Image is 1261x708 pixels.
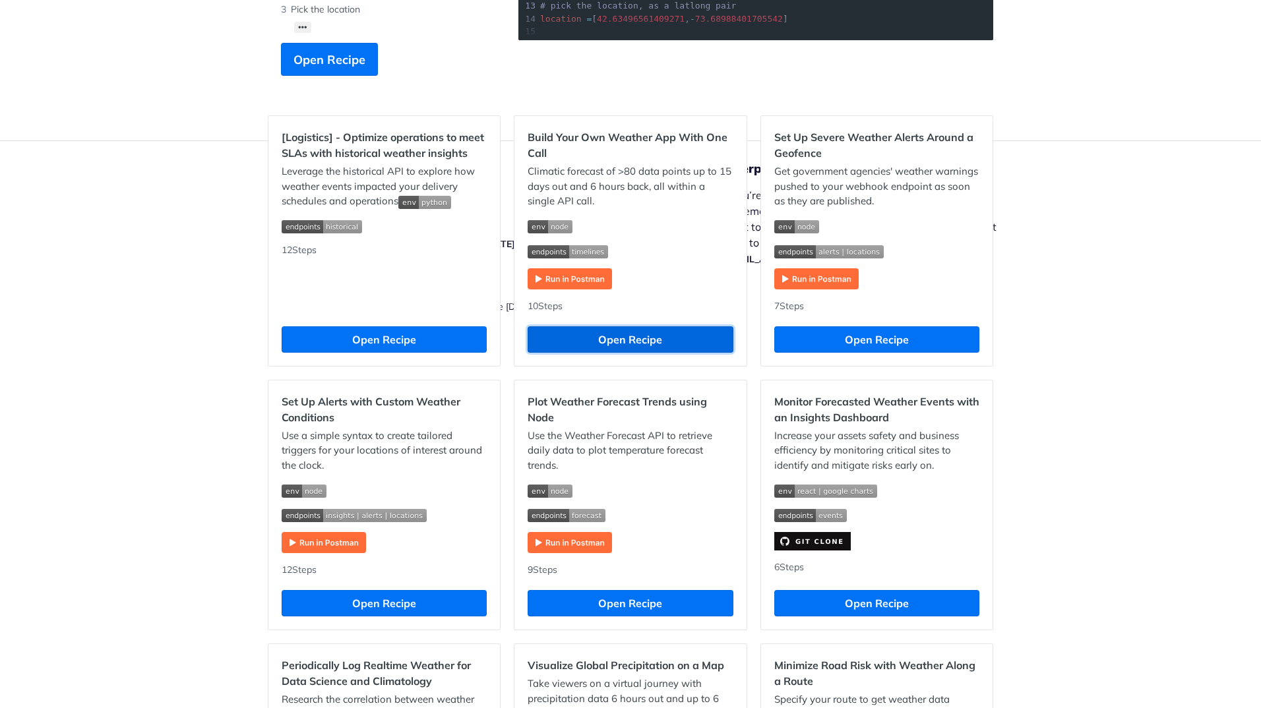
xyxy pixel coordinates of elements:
a: Expand image [774,272,859,284]
img: env [398,196,451,209]
a: Expand image [774,534,851,546]
button: Open Recipe [774,590,979,616]
span: Expand image [282,219,487,234]
h2: Set Up Alerts with Custom Weather Conditions [282,394,487,425]
img: env [774,485,877,498]
button: Open Recipe [282,590,487,616]
img: env [774,220,819,233]
span: Expand image [774,219,979,234]
img: endpoint [282,220,362,233]
span: Expand image [774,483,979,498]
span: Expand image [528,508,733,523]
span: Expand image [398,194,451,207]
span: Open Recipe [293,51,365,69]
span: Expand image [282,508,487,523]
span: Expand image [282,483,487,498]
button: Open Recipe [281,43,378,76]
img: endpoint [528,245,608,258]
button: ••• [294,22,311,33]
p: Climatic forecast of >80 data points up to 15 days out and 6 hours back, all within a single API ... [528,164,733,209]
p: Get government agencies' weather warnings pushed to your webhook endpoint as soon as they are pub... [774,164,979,209]
button: Open Recipe [282,326,487,353]
div: 9 Steps [528,563,733,577]
img: endpoint [282,509,427,522]
button: Open Recipe [528,326,733,353]
button: Open Recipe [528,590,733,616]
p: Use a simple syntax to create tailored triggers for your locations of interest around the clock. [282,428,487,473]
img: env [282,485,326,498]
div: 12 Steps [282,243,487,313]
a: Expand image [528,272,612,284]
div: 10 Steps [528,299,733,313]
img: endpoint [528,509,605,522]
img: Run in Postman [282,532,366,553]
h2: Periodically Log Realtime Weather for Data Science and Climatology [282,657,487,689]
span: Expand image [528,483,733,498]
img: Run in Postman [774,268,859,289]
p: Increase your assets safety and business efficiency by monitoring critical sites to identify and ... [774,428,979,473]
img: endpoint [774,509,847,522]
p: Use the Weather Forecast API to retrieve daily data to plot temperature forecast trends. [528,428,733,473]
div: 12 Steps [282,563,487,577]
div: 6 Steps [774,560,979,577]
img: endpoint [774,245,884,258]
li: Pick the location [281,1,492,18]
span: Expand image [774,508,979,523]
h2: Set Up Severe Weather Alerts Around a Geofence [774,129,979,161]
button: Open Recipe [774,326,979,353]
a: Expand image [528,535,612,548]
h2: Monitor Forecasted Weather Events with an Insights Dashboard [774,394,979,425]
h2: Build Your Own Weather App With One Call [528,129,733,161]
img: Run in Postman [528,532,612,553]
div: 7 Steps [774,299,979,313]
h2: Visualize Global Precipitation on a Map [528,657,733,673]
a: Expand image [282,535,366,548]
img: env [528,485,572,498]
p: Leverage the historical API to explore how weather events impacted your delivery schedules and op... [282,164,487,209]
img: Run in Postman [528,268,612,289]
span: Expand image [774,243,979,258]
h2: [Logistics] - Optimize operations to meet SLAs with historical weather insights [282,129,487,161]
span: Expand image [528,219,733,234]
h2: Plot Weather Forecast Trends using Node [528,394,733,425]
h2: Minimize Road Risk with Weather Along a Route [774,657,979,689]
img: clone [774,532,851,550]
img: env [528,220,572,233]
span: Expand image [528,243,733,258]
